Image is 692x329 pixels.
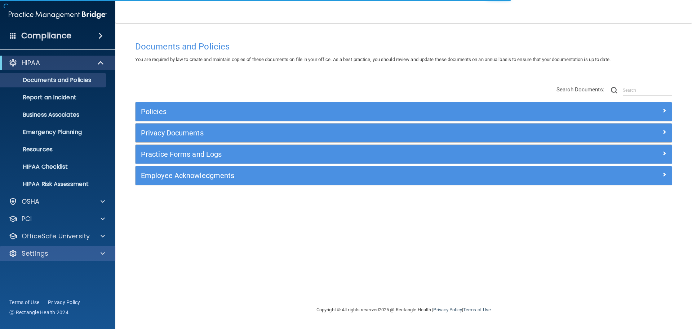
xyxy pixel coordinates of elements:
p: OSHA [22,197,40,206]
p: Documents and Policies [5,77,103,84]
p: Business Associates [5,111,103,118]
a: Policies [141,106,666,117]
h5: Employee Acknowledgments [141,172,532,179]
a: PCI [9,215,105,223]
p: PCI [22,215,32,223]
p: OfficeSafe University [22,232,90,241]
a: Settings [9,249,105,258]
p: HIPAA [22,59,40,67]
p: HIPAA Checklist [5,163,103,170]
p: Report an Incident [5,94,103,101]
span: You are required by law to create and maintain copies of these documents on file in your office. ... [135,57,611,62]
a: Terms of Use [463,307,491,312]
h4: Documents and Policies [135,42,672,51]
h5: Policies [141,108,532,116]
a: Terms of Use [9,299,39,306]
input: Search [623,85,672,96]
a: Privacy Documents [141,127,666,139]
span: Ⓒ Rectangle Health 2024 [9,309,68,316]
a: Practice Forms and Logs [141,148,666,160]
p: Resources [5,146,103,153]
a: Privacy Policy [48,299,80,306]
h5: Practice Forms and Logs [141,150,532,158]
p: Emergency Planning [5,129,103,136]
img: ic-search.3b580494.png [611,87,617,94]
a: OSHA [9,197,105,206]
a: Employee Acknowledgments [141,170,666,181]
span: Search Documents: [556,86,604,93]
img: PMB logo [9,8,107,22]
h5: Privacy Documents [141,129,532,137]
a: OfficeSafe University [9,232,105,241]
h4: Compliance [21,31,71,41]
a: HIPAA [9,59,105,67]
p: HIPAA Risk Assessment [5,181,103,188]
p: Settings [22,249,48,258]
a: Privacy Policy [433,307,462,312]
div: Copyright © All rights reserved 2025 @ Rectangle Health | | [272,298,535,321]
